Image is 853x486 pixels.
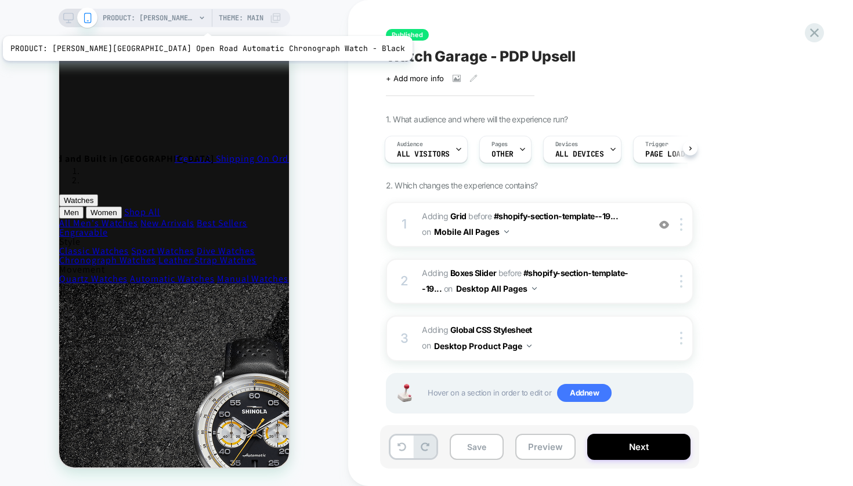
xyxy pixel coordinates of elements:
[71,235,155,248] a: Automatic Watches
[456,280,537,297] button: Desktop All Pages
[138,180,189,192] a: Best Sellers
[23,139,230,148] li: Page dot 2
[557,384,612,402] span: Add new
[494,211,619,221] span: #shopify-section-template--19...
[450,325,532,335] b: Global CSS Stylesheet
[397,150,450,158] span: All Visitors
[498,268,522,278] span: BEFORE
[386,48,576,65] span: Watch Garage - PDP Upsell
[393,384,416,402] img: Joystick
[680,332,682,344] img: close
[532,287,537,290] img: down arrow
[386,114,568,124] span: 1. What audience and where will the experience run?
[138,208,196,220] a: Dive Watches
[555,140,578,148] span: Devices
[527,344,532,347] img: down arrow
[386,180,537,190] span: 2. Which changes the experience contains?
[422,322,643,354] span: Adding
[450,211,467,221] b: Grid
[468,211,491,221] span: BEFORE
[428,384,686,402] span: Hover on a section in order to edit or
[422,268,496,278] span: Adding
[422,338,431,353] span: on
[65,169,102,181] a: Shop All
[645,140,668,148] span: Trigger
[659,220,669,230] img: crossed eye
[99,217,197,229] a: Leather Strap Watches
[422,268,628,293] span: #shopify-section-template--19...
[386,29,429,41] span: Published
[450,434,504,460] button: Save
[555,150,603,158] span: ALL DEVICES
[27,169,63,182] button: Women
[72,208,135,220] a: Sport Watches
[399,270,410,293] div: 2
[515,434,576,460] button: Preview
[115,117,288,126] p: Free U.S. Shipping On Orders Over $295
[422,224,431,239] span: on
[444,281,453,296] span: on
[103,9,196,27] span: PRODUCT: [PERSON_NAME][GEOGRAPHIC_DATA] Open Road Automatic Chronograph Watch - Black
[434,223,509,240] button: Mobile All Pages
[434,338,532,354] button: Desktop Product Page
[645,150,685,158] span: Page Load
[399,213,410,236] div: 1
[587,434,691,460] button: Next
[680,275,682,288] img: close
[491,150,514,158] span: OTHER
[397,140,423,148] span: Audience
[399,327,410,350] div: 3
[219,9,263,27] span: Theme: MAIN
[680,218,682,231] img: close
[450,268,496,278] b: Boxes Slider
[504,230,509,233] img: down arrow
[386,74,444,83] span: + Add more info
[491,140,508,148] span: Pages
[81,180,135,192] a: New Arrivals
[158,235,229,248] a: Manual Watches
[422,211,467,221] span: Adding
